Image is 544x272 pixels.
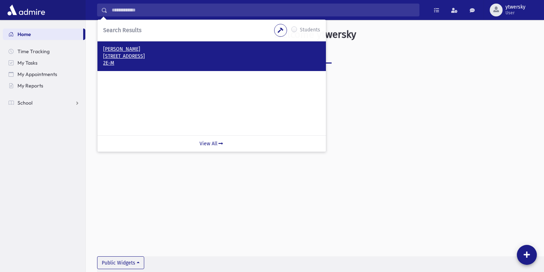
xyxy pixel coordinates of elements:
span: My Reports [17,82,43,89]
a: My Tasks [3,57,85,69]
h3: Welcome ytwersky [274,29,356,41]
a: Home [3,29,83,40]
p: 2E-M [103,60,320,67]
button: Public Widgets [97,256,144,269]
a: View All [97,135,326,152]
p: [STREET_ADDRESS] [103,53,320,60]
span: Search Results [103,27,141,34]
label: Students [300,26,320,35]
span: School [17,100,32,106]
span: Home [17,31,31,37]
a: My Reports [3,80,85,91]
a: [PERSON_NAME] [STREET_ADDRESS] 2E-M [103,46,320,67]
span: User [505,10,525,16]
input: Search [107,4,419,16]
a: Time Tracking [3,46,85,57]
p: [PERSON_NAME] [103,46,320,53]
span: ytwersky [505,4,525,10]
img: AdmirePro [6,3,47,17]
span: My Appointments [17,71,57,77]
span: My Tasks [17,60,37,66]
span: Time Tracking [17,48,50,55]
a: School [3,97,85,109]
a: My Appointments [3,69,85,80]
